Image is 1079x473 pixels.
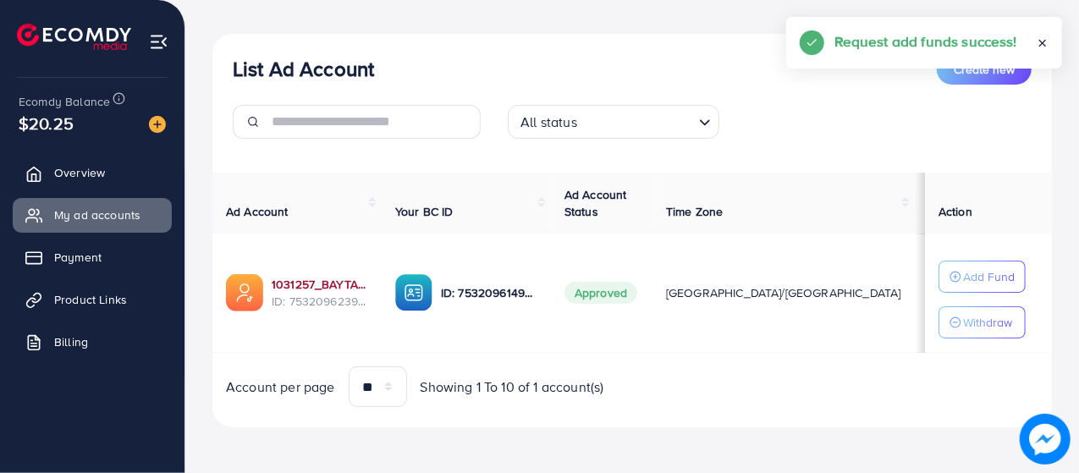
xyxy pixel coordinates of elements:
span: Payment [54,249,102,266]
img: ic-ads-acc.e4c84228.svg [226,274,263,311]
span: Overview [54,164,105,181]
span: Your BC ID [395,203,454,220]
a: My ad accounts [13,198,172,232]
img: image [149,116,166,133]
span: ID: 7532096239010316305 [272,293,368,310]
img: ic-ba-acc.ded83a64.svg [395,274,432,311]
span: Action [939,203,972,220]
img: image [1020,414,1071,465]
button: Create new [937,54,1032,85]
span: Ecomdy Balance [19,93,110,110]
div: <span class='underline'>1031257_BAYTAEK_1753702824295</span></br>7532096239010316305 [272,276,368,311]
span: Showing 1 To 10 of 1 account(s) [421,377,604,397]
span: $20.25 [19,111,74,135]
span: [GEOGRAPHIC_DATA]/[GEOGRAPHIC_DATA] [666,284,901,301]
input: Search for option [582,107,692,135]
a: Payment [13,240,172,274]
span: Billing [54,333,88,350]
span: My ad accounts [54,206,140,223]
h3: List Ad Account [233,57,374,81]
a: Billing [13,325,172,359]
a: Overview [13,156,172,190]
p: ID: 7532096149239529473 [441,283,537,303]
a: 1031257_BAYTAEK_1753702824295 [272,276,368,293]
span: Approved [564,282,637,304]
h5: Request add funds success! [834,30,1017,52]
p: Withdraw [963,312,1012,333]
span: All status [517,110,581,135]
button: Add Fund [939,261,1026,293]
span: Product Links [54,291,127,308]
div: Search for option [508,105,719,139]
span: Time Zone [666,203,723,220]
span: Ad Account Status [564,186,627,220]
button: Withdraw [939,306,1026,338]
a: Product Links [13,283,172,316]
p: Add Fund [963,267,1015,287]
img: logo [17,24,131,50]
img: menu [149,32,168,52]
span: Account per page [226,377,335,397]
span: Create new [954,61,1015,78]
span: Ad Account [226,203,289,220]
